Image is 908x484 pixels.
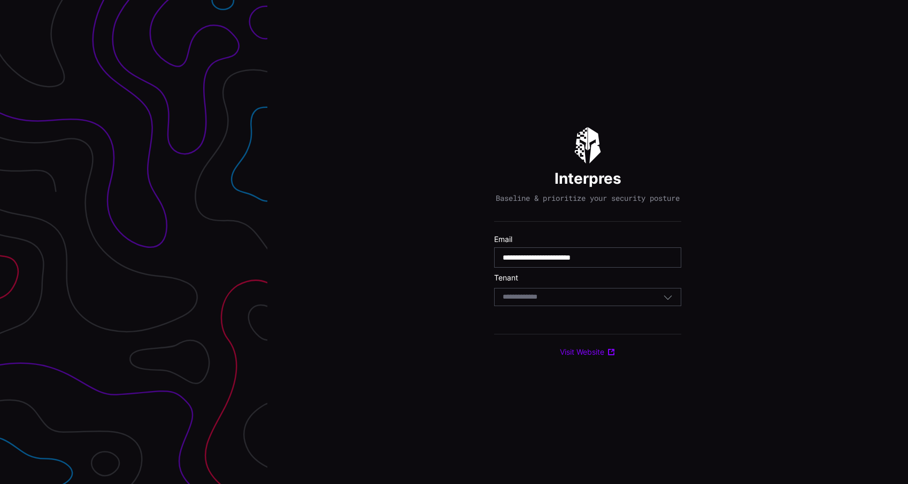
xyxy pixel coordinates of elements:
p: Baseline & prioritize your security posture [496,193,680,203]
label: Tenant [494,273,681,283]
button: Toggle options menu [663,292,673,302]
label: Email [494,235,681,244]
a: Visit Website [560,347,615,357]
h1: Interpres [555,169,621,188]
